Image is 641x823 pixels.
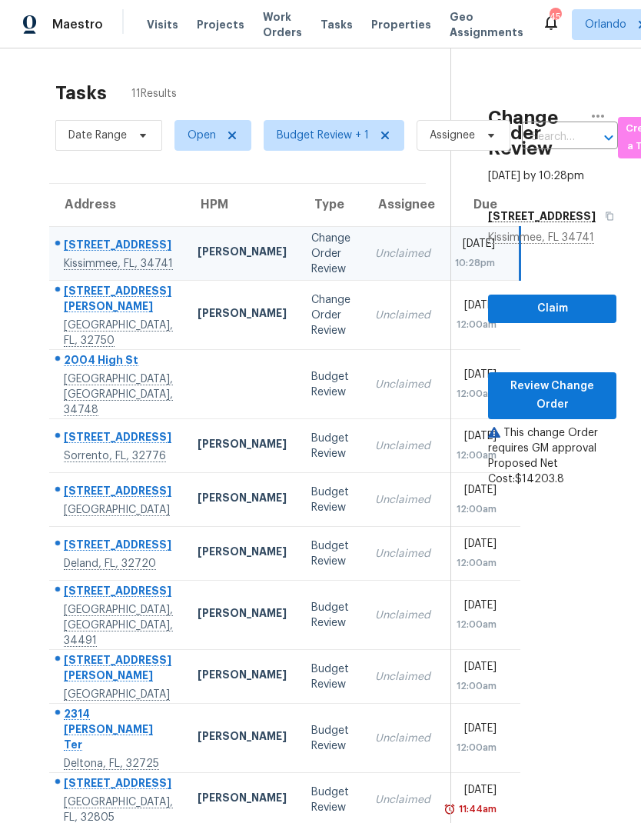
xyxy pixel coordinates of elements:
[68,128,127,143] span: Date Range
[598,127,619,148] button: Open
[375,377,430,392] div: Unclaimed
[375,308,430,323] div: Unclaimed
[375,608,430,623] div: Unclaimed
[443,184,520,227] th: Due
[198,790,287,809] div: [PERSON_NAME]
[299,184,363,227] th: Type
[311,723,350,754] div: Budget Review
[311,292,350,338] div: Change Order Review
[311,661,350,692] div: Budget Review
[311,538,350,569] div: Budget Review
[49,184,185,227] th: Address
[500,299,604,318] span: Claim
[311,369,350,400] div: Budget Review
[488,168,584,184] div: [DATE] by 10:28pm
[585,17,626,32] span: Orlando
[375,792,430,808] div: Unclaimed
[198,244,287,263] div: [PERSON_NAME]
[320,19,353,30] span: Tasks
[430,128,475,143] span: Assignee
[550,9,560,25] div: 45
[311,431,350,461] div: Budget Review
[375,669,430,685] div: Unclaimed
[375,492,430,508] div: Unclaimed
[198,305,287,325] div: [PERSON_NAME]
[198,728,287,748] div: [PERSON_NAME]
[596,202,616,230] button: Copy Address
[488,295,616,323] button: Claim
[311,231,350,277] div: Change Order Review
[375,731,430,746] div: Unclaimed
[375,246,430,262] div: Unclaimed
[185,184,299,227] th: HPM
[488,425,616,456] div: This change Order requires GM approval
[55,85,107,101] h2: Tasks
[450,9,523,40] span: Geo Assignments
[363,184,443,227] th: Assignee
[198,490,287,509] div: [PERSON_NAME]
[371,17,431,32] span: Properties
[500,377,604,415] span: Review Change Order
[311,600,350,631] div: Budget Review
[198,667,287,686] div: [PERSON_NAME]
[198,605,287,625] div: [PERSON_NAME]
[188,128,216,143] span: Open
[197,17,244,32] span: Projects
[311,785,350,815] div: Budget Review
[131,86,177,102] span: 11 Results
[52,17,103,32] span: Maestro
[522,125,575,149] input: Search by address
[147,17,178,32] span: Visits
[311,485,350,515] div: Budget Review
[375,546,430,561] div: Unclaimed
[488,456,616,487] div: Proposed Net Cost: $14203.8
[277,128,369,143] span: Budget Review + 1
[443,801,456,817] img: Overdue Alarm Icon
[198,436,287,455] div: [PERSON_NAME]
[263,9,302,40] span: Work Orders
[488,372,616,419] button: Review Change Order
[488,110,580,156] h2: Change Order Review
[198,544,287,563] div: [PERSON_NAME]
[375,438,430,454] div: Unclaimed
